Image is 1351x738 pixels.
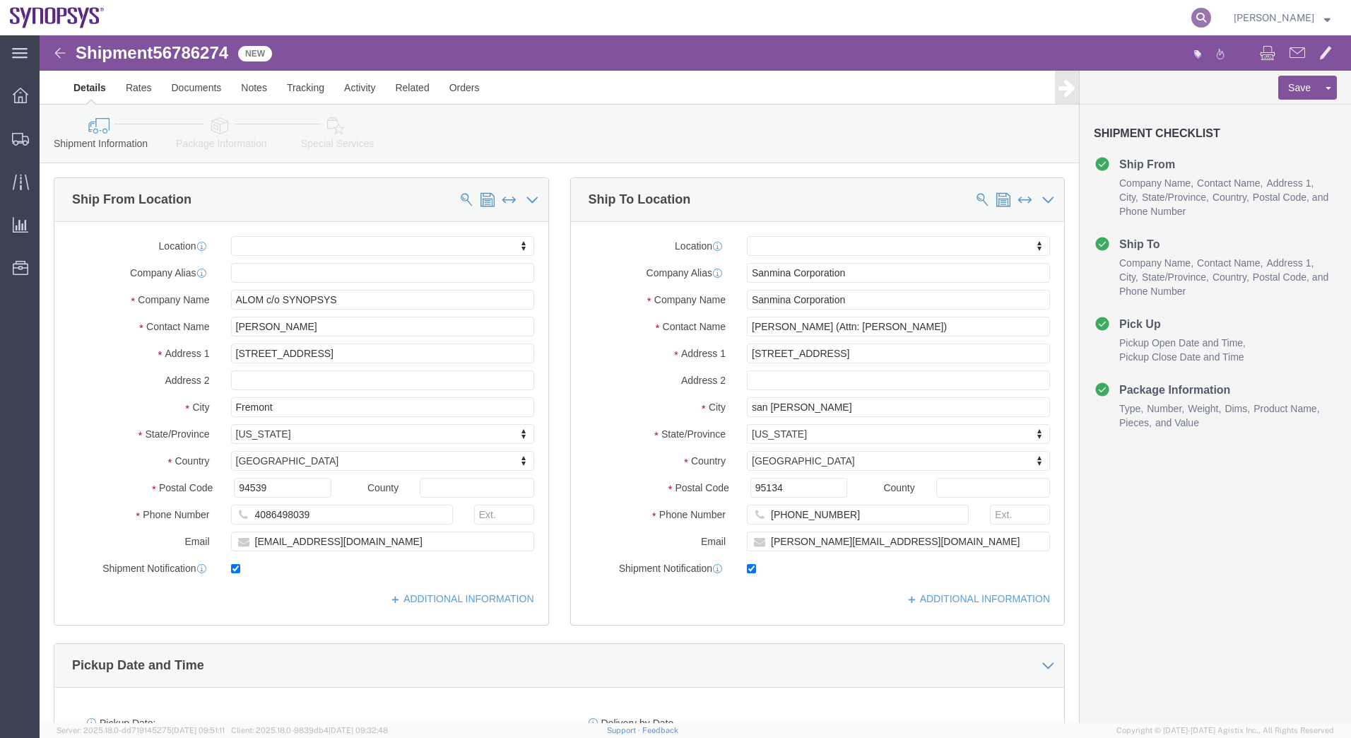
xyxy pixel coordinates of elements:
[1233,9,1331,26] button: [PERSON_NAME]
[607,726,642,734] a: Support
[642,726,678,734] a: Feedback
[231,726,388,734] span: Client: 2025.18.0-9839db4
[10,7,105,28] img: logo
[172,726,225,734] span: [DATE] 09:51:11
[1116,725,1334,737] span: Copyright © [DATE]-[DATE] Agistix Inc., All Rights Reserved
[40,35,1351,723] iframe: FS Legacy Container
[329,726,388,734] span: [DATE] 09:32:48
[1234,10,1314,25] span: Derek Rasmussen
[57,726,225,734] span: Server: 2025.18.0-dd719145275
